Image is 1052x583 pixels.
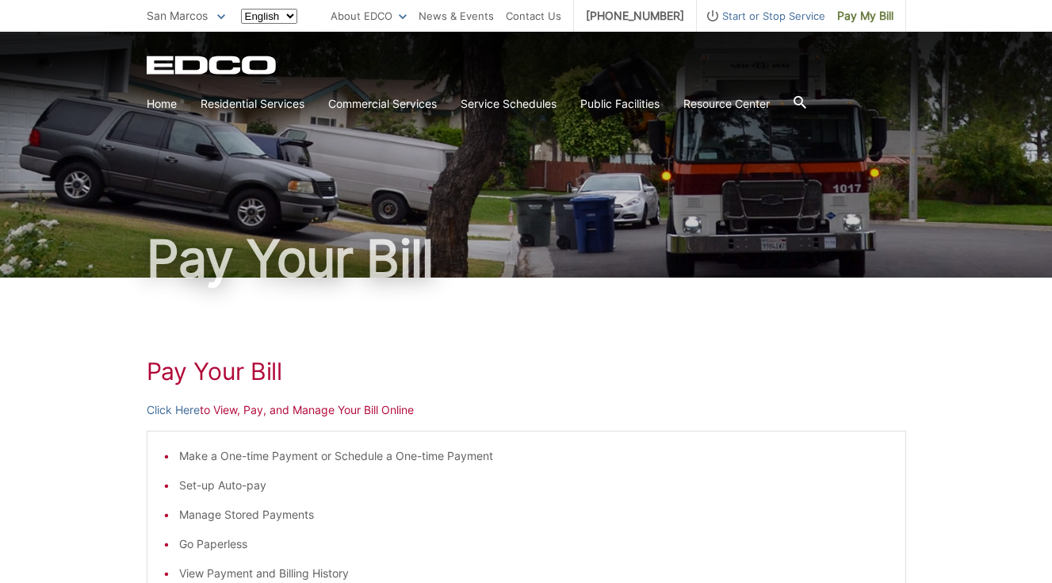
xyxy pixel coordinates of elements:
a: Commercial Services [328,95,437,113]
a: Contact Us [506,7,561,25]
li: Go Paperless [179,535,889,553]
h1: Pay Your Bill [147,357,906,385]
a: Click Here [147,401,200,419]
select: Select a language [241,9,297,24]
p: to View, Pay, and Manage Your Bill Online [147,401,906,419]
a: About EDCO [331,7,407,25]
a: News & Events [419,7,494,25]
span: San Marcos [147,9,208,22]
a: Service Schedules [461,95,557,113]
li: Manage Stored Payments [179,506,889,524]
a: Residential Services [201,95,304,113]
h1: Pay Your Bill [147,233,906,284]
a: Public Facilities [580,95,660,113]
a: Resource Center [683,95,770,113]
a: Home [147,95,177,113]
li: Make a One-time Payment or Schedule a One-time Payment [179,447,889,465]
li: Set-up Auto-pay [179,477,889,494]
li: View Payment and Billing History [179,565,889,582]
a: EDCD logo. Return to the homepage. [147,56,278,75]
span: Pay My Bill [837,7,893,25]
